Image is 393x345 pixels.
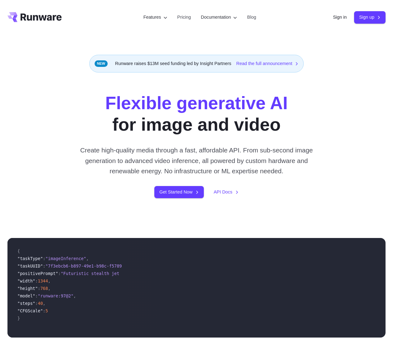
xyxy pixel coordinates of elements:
span: "taskType" [17,256,43,261]
a: Go to / [7,12,62,22]
span: 40 [38,301,43,306]
a: Read the full announcement [236,60,298,67]
span: "steps" [17,301,35,306]
span: , [48,286,50,291]
span: , [43,301,45,306]
a: Pricing [177,14,191,21]
span: "CFGScale" [17,308,43,313]
a: Sign in [333,14,347,21]
h1: for image and video [105,92,288,135]
span: "taskUUID" [17,263,43,268]
a: Sign up [354,11,386,23]
a: Blog [247,14,256,21]
p: Create high-quality media through a fast, affordable API. From sub-second image generation to adv... [76,145,318,176]
span: , [48,278,50,283]
span: : [35,278,38,283]
span: : [35,293,38,298]
span: "runware:97@2" [38,293,73,298]
span: } [17,316,20,321]
div: Runware raises $13M seed funding led by Insight Partners [89,55,304,72]
span: "Futuristic stealth jet streaking through a neon-lit cityscape with glowing purple exhaust" [61,271,292,276]
a: API Docs [214,189,239,196]
a: Get Started Now [154,186,204,198]
span: , [86,256,89,261]
span: "7f3ebcb6-b897-49e1-b98c-f5789d2d40d7" [45,263,142,268]
span: "width" [17,278,35,283]
strong: Flexible generative AI [105,93,288,113]
span: : [43,308,45,313]
span: : [58,271,61,276]
span: 1344 [38,278,48,283]
span: "model" [17,293,35,298]
label: Features [143,14,167,21]
span: : [35,301,38,306]
span: "positivePrompt" [17,271,58,276]
span: 5 [45,308,48,313]
span: "height" [17,286,38,291]
span: : [43,256,45,261]
span: : [38,286,40,291]
label: Documentation [201,14,237,21]
span: "imageInference" [45,256,86,261]
span: 768 [40,286,48,291]
span: , [73,293,76,298]
span: { [17,249,20,254]
span: : [43,263,45,268]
